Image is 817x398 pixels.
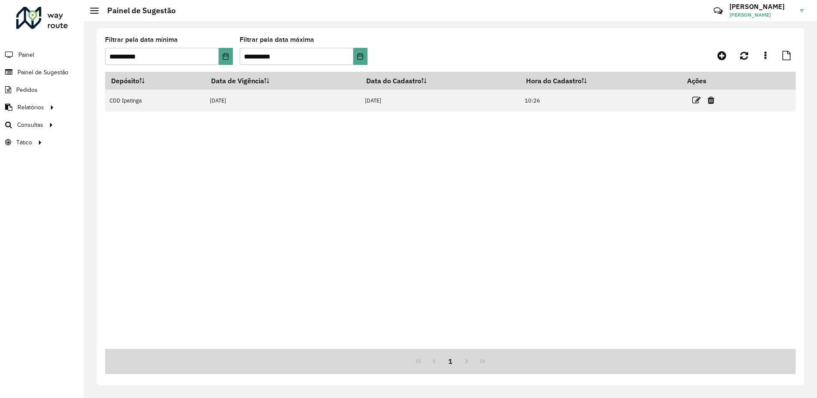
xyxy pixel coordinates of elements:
[729,11,793,19] span: [PERSON_NAME]
[520,72,681,90] th: Hora do Cadastro
[708,94,714,106] a: Excluir
[18,68,68,77] span: Painel de Sugestão
[16,138,32,147] span: Tático
[105,35,178,45] label: Filtrar pela data mínima
[18,50,34,59] span: Painel
[219,48,233,65] button: Choose Date
[681,72,732,90] th: Ações
[360,90,520,111] td: [DATE]
[105,72,205,90] th: Depósito
[205,90,360,111] td: [DATE]
[442,353,458,369] button: 1
[520,90,681,111] td: 10:26
[205,72,360,90] th: Data de Vigência
[16,85,38,94] span: Pedidos
[240,35,314,45] label: Filtrar pela data máxima
[17,120,43,129] span: Consultas
[709,2,727,20] a: Contato Rápido
[692,94,701,106] a: Editar
[360,72,520,90] th: Data do Cadastro
[353,48,367,65] button: Choose Date
[729,3,793,11] h3: [PERSON_NAME]
[105,90,205,111] td: CDD Ipatinga
[99,6,176,15] h2: Painel de Sugestão
[18,103,44,112] span: Relatórios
